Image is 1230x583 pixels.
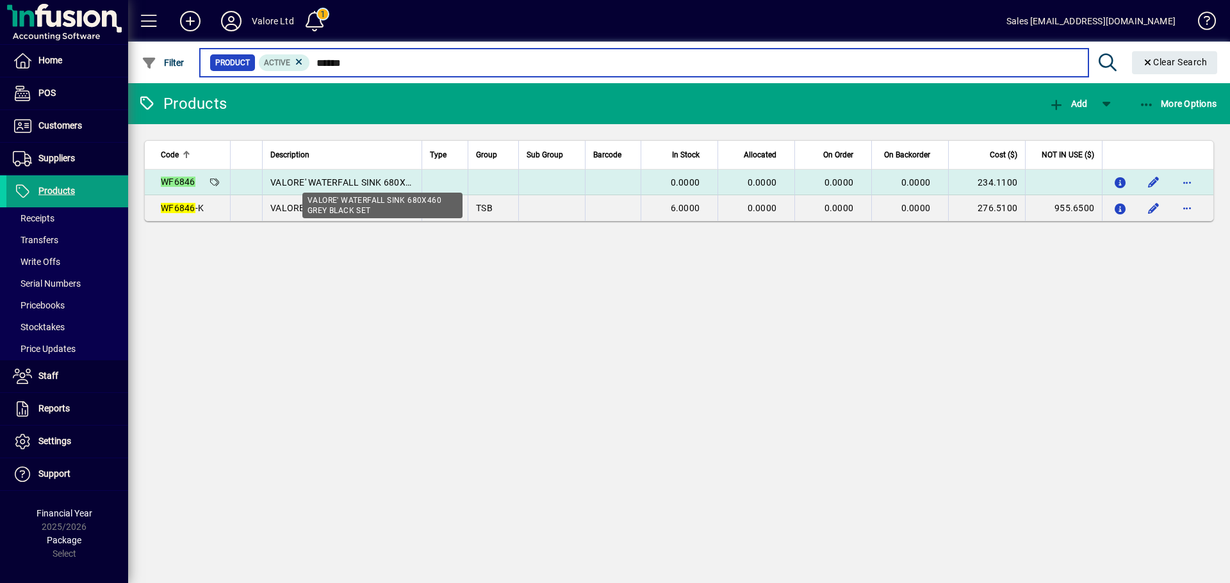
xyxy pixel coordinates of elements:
div: Valore Ltd [252,11,294,31]
span: Write Offs [13,257,60,267]
td: 955.6500 [1025,195,1102,221]
span: Settings [38,436,71,446]
button: Edit [1144,172,1164,193]
span: Sub Group [527,148,563,162]
span: VALORE' WATERFALL SINK 680X460 GREY BLACK SET [270,203,495,213]
span: Filter [142,58,184,68]
span: NOT IN USE ($) [1042,148,1094,162]
span: Price Updates [13,344,76,354]
span: Transfers [13,235,58,245]
button: More options [1177,198,1197,218]
span: 0.0000 [901,177,931,188]
span: Reports [38,403,70,413]
a: Pricebooks [6,294,128,316]
div: Description [270,148,414,162]
button: Add [1045,92,1090,115]
span: 0.0000 [748,203,777,213]
a: Staff [6,360,128,392]
button: Profile [211,10,252,33]
span: Staff [38,371,58,381]
span: Allocated [744,148,776,162]
div: Sub Group [527,148,577,162]
a: Reports [6,393,128,425]
a: Knowledge Base [1188,3,1214,44]
a: Stocktakes [6,316,128,338]
div: VALORE' WATERFALL SINK 680X460 GREY BLACK SET [302,193,463,218]
span: Receipts [13,213,54,223]
a: Suppliers [6,143,128,175]
span: Barcode [593,148,621,162]
a: Home [6,45,128,77]
button: Clear [1132,51,1218,74]
div: Barcode [593,148,633,162]
div: Sales [EMAIL_ADDRESS][DOMAIN_NAME] [1006,11,1176,31]
span: Product [215,56,250,69]
span: Pricebooks [13,300,65,310]
span: Add [1049,99,1087,109]
mat-chip: Activation Status: Active [259,54,310,71]
span: 0.0000 [901,203,931,213]
span: Stocktakes [13,322,65,332]
span: Clear Search [1142,57,1208,67]
span: Active [264,58,290,67]
span: Serial Numbers [13,278,81,289]
div: Group [476,148,511,162]
a: Transfers [6,229,128,251]
span: Group [476,148,497,162]
button: Edit [1144,198,1164,218]
span: 6.0000 [671,203,700,213]
span: Suppliers [38,153,75,163]
span: Code [161,148,179,162]
button: Filter [138,51,188,74]
button: Add [170,10,211,33]
em: WF6846 [161,177,195,187]
a: Receipts [6,207,128,229]
span: POS [38,88,56,98]
button: More Options [1136,92,1220,115]
span: 0.0000 [671,177,700,188]
span: TSB [476,203,493,213]
div: Type [430,148,460,162]
span: Package [47,535,81,545]
div: Code [161,148,222,162]
td: 276.5100 [948,195,1025,221]
button: More options [1177,172,1197,193]
span: Type [430,148,447,162]
span: On Order [823,148,853,162]
td: 234.1100 [948,170,1025,195]
span: Home [38,55,62,65]
span: On Backorder [884,148,930,162]
span: Support [38,468,70,479]
a: Write Offs [6,251,128,273]
a: Serial Numbers [6,273,128,294]
span: Products [38,186,75,196]
span: Financial Year [37,508,92,518]
a: Price Updates [6,338,128,360]
a: Customers [6,110,128,142]
div: On Order [803,148,865,162]
span: 0.0000 [824,177,854,188]
span: More Options [1139,99,1217,109]
div: In Stock [649,148,711,162]
div: Products [138,93,227,114]
span: VALORE' WATERFALL SINK 680X460 GREY BLACK SET [270,177,495,188]
div: Allocated [726,148,788,162]
span: Customers [38,120,82,131]
span: Cost ($) [990,148,1017,162]
a: POS [6,77,128,109]
div: On Backorder [880,148,942,162]
span: In Stock [672,148,700,162]
a: Support [6,458,128,490]
span: 0.0000 [748,177,777,188]
span: Description [270,148,309,162]
em: WF6846 [161,203,195,213]
a: Settings [6,426,128,458]
span: -K [161,203,204,213]
span: 0.0000 [824,203,854,213]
